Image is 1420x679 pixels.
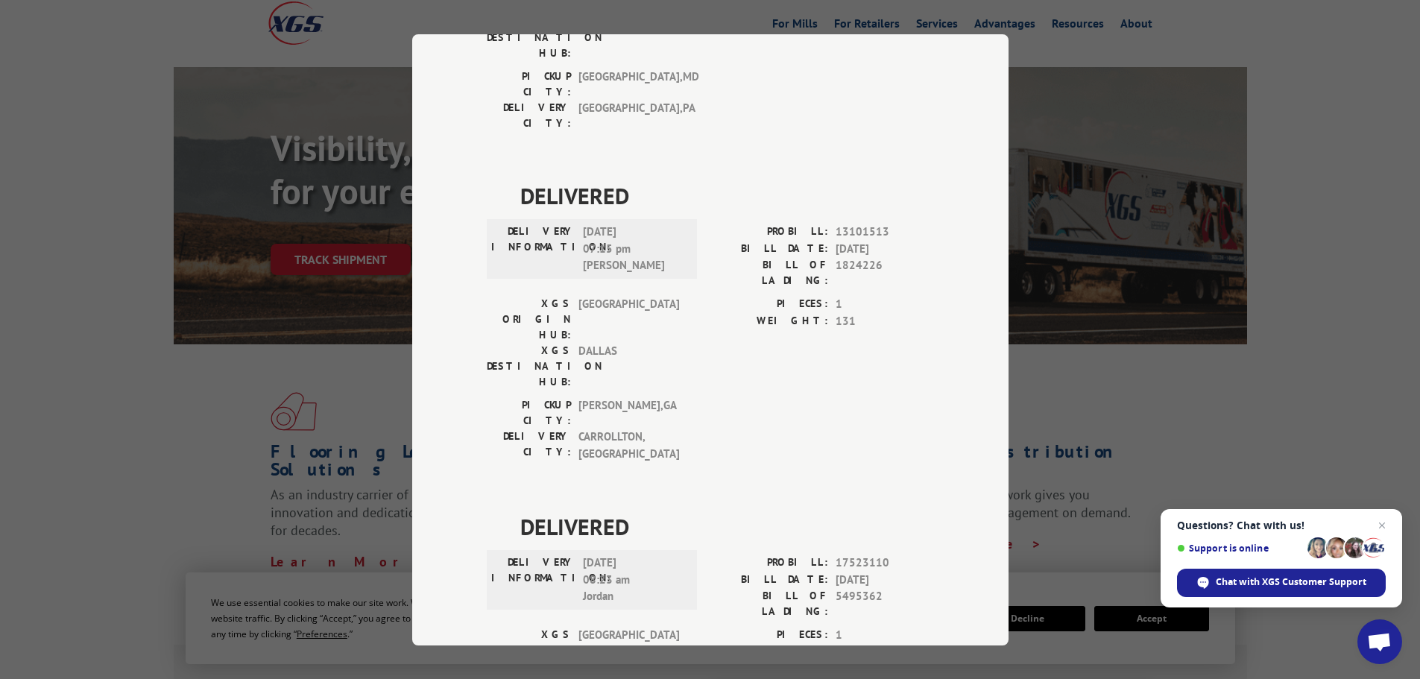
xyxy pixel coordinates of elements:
span: 13101513 [836,224,934,241]
label: DELIVERY INFORMATION: [491,224,575,274]
label: PROBILL: [710,555,828,572]
span: 1824226 [836,257,934,288]
label: PIECES: [710,627,828,644]
label: PROBILL: [710,224,828,241]
span: Chat with XGS Customer Support [1216,575,1366,589]
span: [GEOGRAPHIC_DATA] [578,14,679,61]
label: WEIGHT: [710,312,828,329]
label: DELIVERY INFORMATION: [491,555,575,605]
label: PIECES: [710,296,828,313]
div: Chat with XGS Customer Support [1177,569,1386,597]
label: BILL OF LADING: [710,257,828,288]
span: [DATE] 08:23 am Jordan [583,555,684,605]
label: XGS DESTINATION HUB: [487,14,571,61]
span: DELIVERED [520,179,934,212]
label: BILL DATE: [710,240,828,257]
label: XGS ORIGIN HUB: [487,296,571,343]
span: 54 [836,643,934,660]
label: BILL DATE: [710,571,828,588]
span: 1 [836,627,934,644]
span: [GEOGRAPHIC_DATA] [578,296,679,343]
label: DELIVERY CITY: [487,429,571,462]
span: [DATE] 07:15 pm [PERSON_NAME] [583,224,684,274]
label: XGS ORIGIN HUB: [487,627,571,674]
span: Close chat [1373,517,1391,534]
label: XGS DESTINATION HUB: [487,343,571,390]
span: CARROLLTON , [GEOGRAPHIC_DATA] [578,429,679,462]
label: PICKUP CITY: [487,397,571,429]
label: PICKUP CITY: [487,69,571,100]
span: Questions? Chat with us! [1177,519,1386,531]
span: 131 [836,312,934,329]
span: [GEOGRAPHIC_DATA] , MD [578,69,679,100]
span: [DATE] [836,240,934,257]
label: DELIVERY CITY: [487,100,571,131]
span: [DATE] [836,571,934,588]
span: DELIVERED [520,510,934,543]
label: WEIGHT: [710,643,828,660]
span: 1 [836,296,934,313]
span: Support is online [1177,543,1302,554]
span: [PERSON_NAME] , GA [578,397,679,429]
label: BILL OF LADING: [710,588,828,619]
span: [GEOGRAPHIC_DATA] , PA [578,100,679,131]
span: 5495362 [836,588,934,619]
div: Open chat [1357,619,1402,664]
span: 17523110 [836,555,934,572]
span: DALLAS [578,343,679,390]
span: [GEOGRAPHIC_DATA] [578,627,679,674]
